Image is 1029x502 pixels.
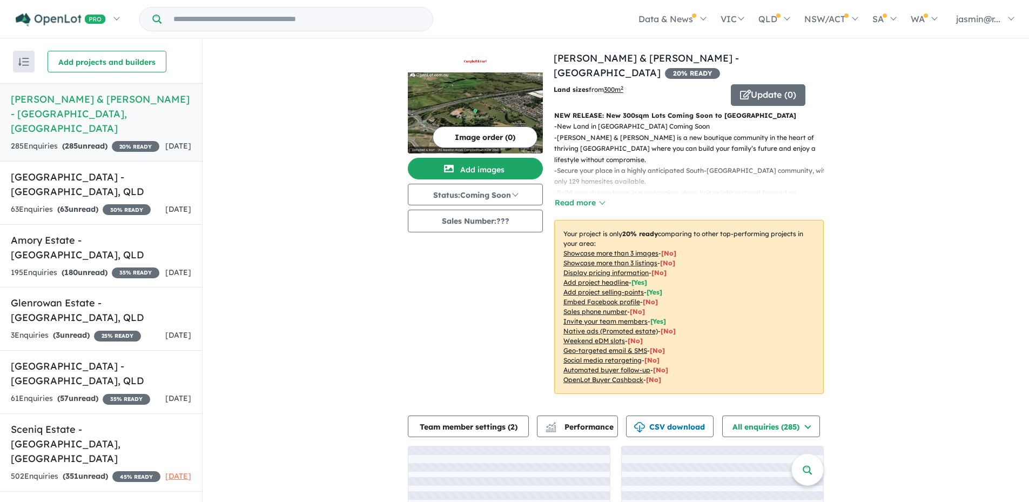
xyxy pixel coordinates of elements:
button: CSV download [626,416,714,437]
img: Campbell & Hart - Campbelltown [408,72,543,153]
p: - Build your dream home in a welcoming, close-knit neighbourhood focused on connection, convenien... [554,188,832,232]
div: 3 Enquir ies [11,329,141,342]
h5: Amory Estate - [GEOGRAPHIC_DATA] , QLD [11,233,191,262]
div: 195 Enquir ies [11,266,159,279]
span: 20 % READY [112,141,159,152]
h5: Sceniq Estate - [GEOGRAPHIC_DATA] , [GEOGRAPHIC_DATA] [11,422,191,466]
span: [No] [644,356,660,364]
p: - [PERSON_NAME] & [PERSON_NAME] is a new boutique community in the heart of thriving [GEOGRAPHIC_... [554,132,832,165]
span: jasmin@r... [956,14,1000,24]
strong: ( unread) [63,471,108,481]
span: Performance [547,422,614,432]
span: [DATE] [165,393,191,403]
img: Campbell & Hart - Campbelltown Logo [412,55,539,68]
span: [ Yes ] [647,288,662,296]
img: bar-chart.svg [546,425,556,432]
button: Team member settings (2) [408,416,529,437]
button: Add projects and builders [48,51,166,72]
span: [No] [646,376,661,384]
span: [No] [650,346,665,354]
span: [ No ] [660,259,675,267]
b: Land sizes [554,85,589,93]
sup: 2 [621,85,623,91]
div: 63 Enquir ies [11,203,151,216]
b: 20 % ready [622,230,658,238]
u: Weekend eDM slots [563,337,625,345]
strong: ( unread) [62,267,107,277]
u: Sales phone number [563,307,627,316]
span: [No] [653,366,668,374]
span: [No] [628,337,643,345]
span: [DATE] [165,471,191,481]
span: [ No ] [651,269,667,277]
u: Showcase more than 3 listings [563,259,657,267]
strong: ( unread) [62,141,107,151]
h5: [PERSON_NAME] & [PERSON_NAME] - [GEOGRAPHIC_DATA] , [GEOGRAPHIC_DATA] [11,92,191,136]
u: Social media retargeting [563,356,642,364]
button: Status:Coming Soon [408,184,543,205]
div: 502 Enquir ies [11,470,160,483]
span: [DATE] [165,267,191,277]
p: from [554,84,723,95]
button: Sales Number:??? [408,210,543,232]
u: Automated buyer follow-up [563,366,650,374]
p: NEW RELEASE: New 300sqm Lots Coming Soon to [GEOGRAPHIC_DATA] [554,110,824,121]
span: [ No ] [643,298,658,306]
a: [PERSON_NAME] & [PERSON_NAME] - [GEOGRAPHIC_DATA] [554,52,739,79]
u: OpenLot Buyer Cashback [563,376,643,384]
button: Performance [537,416,618,437]
u: Invite your team members [563,317,648,325]
u: 300 m [604,85,623,93]
span: [DATE] [165,204,191,214]
a: Campbell & Hart - Campbelltown LogoCampbell & Hart - Campbelltown [408,51,543,153]
img: Openlot PRO Logo White [16,13,106,26]
div: 61 Enquir ies [11,392,150,405]
u: Showcase more than 3 images [563,249,658,257]
span: 20 % READY [665,68,720,79]
span: 2 [510,422,515,432]
span: 351 [65,471,78,481]
input: Try estate name, suburb, builder or developer [164,8,431,31]
button: Add images [408,158,543,179]
span: 35 % READY [112,267,159,278]
span: 285 [65,141,78,151]
h5: Glenrowan Estate - [GEOGRAPHIC_DATA] , QLD [11,296,191,325]
span: [No] [661,327,676,335]
span: [ Yes ] [650,317,666,325]
u: Display pricing information [563,269,649,277]
p: - Secure your place in a highly anticipated South-[GEOGRAPHIC_DATA] community, with only 129 home... [554,165,832,188]
span: 45 % READY [112,471,160,482]
u: Add project selling-points [563,288,644,296]
u: Native ads (Promoted estate) [563,327,658,335]
u: Embed Facebook profile [563,298,640,306]
span: 25 % READY [94,331,141,342]
strong: ( unread) [57,204,98,214]
strong: ( unread) [57,393,98,403]
button: Read more [554,197,605,209]
span: 3 [56,330,60,340]
img: sort.svg [18,58,29,66]
u: Geo-targeted email & SMS [563,346,647,354]
span: 63 [60,204,69,214]
p: Your project is only comparing to other top-performing projects in your area: - - - - - - - - - -... [554,220,824,394]
img: download icon [634,422,645,433]
span: 35 % READY [103,394,150,405]
span: [ No ] [661,249,676,257]
strong: ( unread) [53,330,90,340]
button: Update (0) [731,84,805,106]
span: [DATE] [165,330,191,340]
p: - New Land in [GEOGRAPHIC_DATA] Coming Soon [554,121,832,132]
button: All enquiries (285) [722,416,820,437]
span: 57 [60,393,69,403]
span: [ Yes ] [631,278,647,286]
button: Image order (0) [433,126,537,148]
h5: [GEOGRAPHIC_DATA] - [GEOGRAPHIC_DATA] , QLD [11,359,191,388]
span: 180 [64,267,78,277]
img: line-chart.svg [546,422,556,428]
span: 30 % READY [103,204,151,215]
h5: [GEOGRAPHIC_DATA] - [GEOGRAPHIC_DATA] , QLD [11,170,191,199]
u: Add project headline [563,278,629,286]
span: [DATE] [165,141,191,151]
span: [ No ] [630,307,645,316]
div: 285 Enquir ies [11,140,159,153]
